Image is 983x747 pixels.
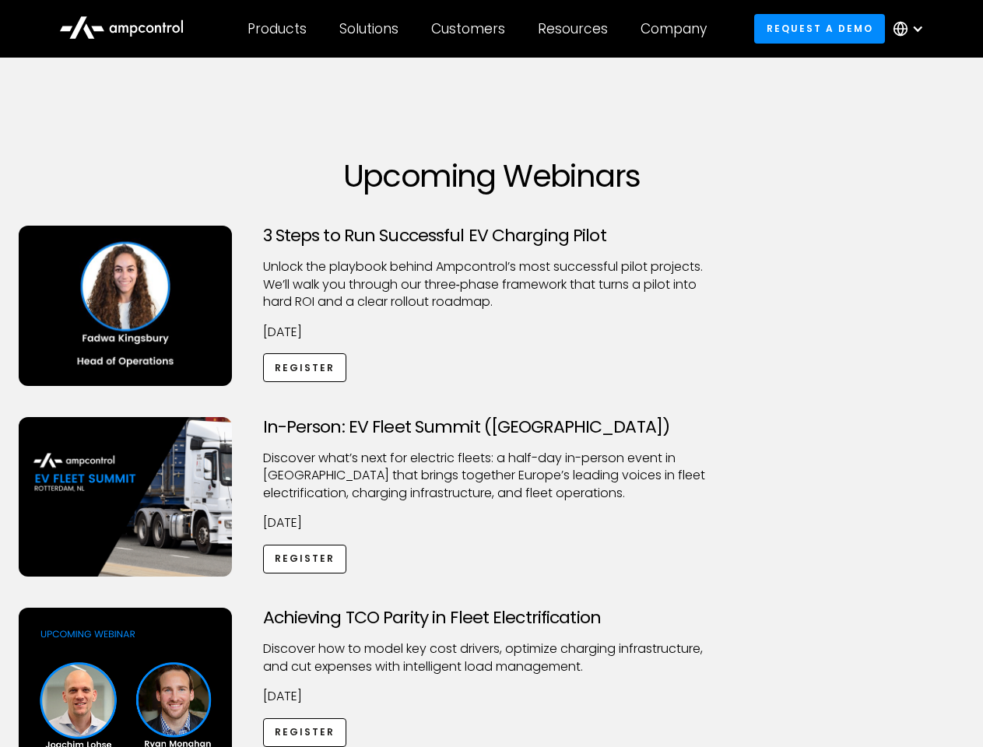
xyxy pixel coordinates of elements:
p: Discover how to model key cost drivers, optimize charging infrastructure, and cut expenses with i... [263,640,721,675]
div: Customers [431,20,505,37]
div: Resources [538,20,608,37]
div: Solutions [339,20,398,37]
div: Products [248,20,307,37]
div: Company [641,20,707,37]
h3: In-Person: EV Fleet Summit ([GEOGRAPHIC_DATA]) [263,417,721,437]
h3: Achieving TCO Parity in Fleet Electrification [263,608,721,628]
p: ​Discover what’s next for electric fleets: a half-day in-person event in [GEOGRAPHIC_DATA] that b... [263,450,721,502]
p: [DATE] [263,688,721,705]
h3: 3 Steps to Run Successful EV Charging Pilot [263,226,721,246]
a: Register [263,718,347,747]
a: Register [263,545,347,573]
p: [DATE] [263,324,721,341]
a: Register [263,353,347,382]
h1: Upcoming Webinars [19,157,965,195]
p: [DATE] [263,514,721,531]
a: Request a demo [754,14,885,43]
p: Unlock the playbook behind Ampcontrol’s most successful pilot projects. We’ll walk you through ou... [263,258,721,310]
